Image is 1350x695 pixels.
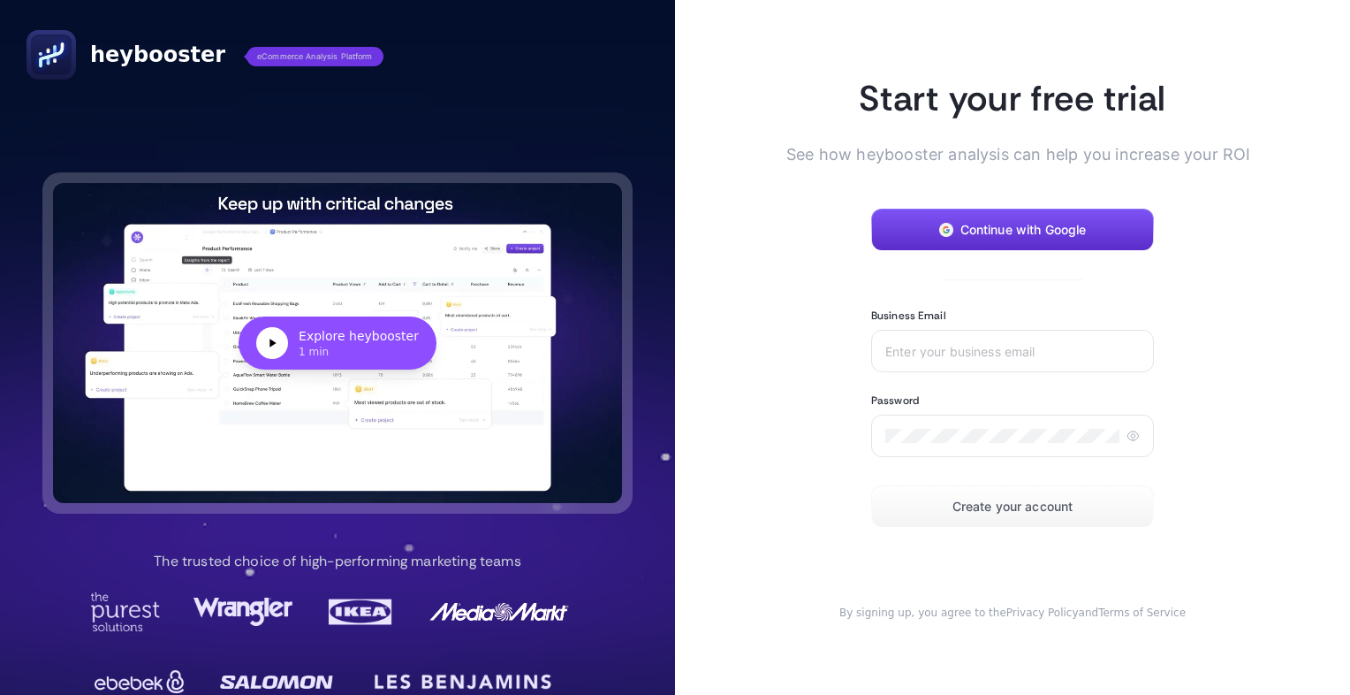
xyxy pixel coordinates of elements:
[299,327,419,345] div: Explore heybooster
[871,209,1154,251] button: Continue with Google
[815,606,1210,620] div: and
[885,344,1140,358] input: Enter your business email
[871,393,919,408] label: Password
[246,47,383,66] span: eCommerce Analysis Platform
[90,592,161,631] img: Purest
[193,592,292,631] img: Wrangler
[1006,607,1079,619] a: Privacy Policy
[871,309,946,323] label: Business Email
[871,485,1154,528] button: Create your account
[299,345,419,359] div: 1 min
[325,592,396,631] img: Ikea
[154,551,520,572] p: The trusted choice of high-performing marketing teams
[952,500,1073,514] span: Create your account
[90,41,225,69] span: heybooster
[960,223,1087,237] span: Continue with Google
[815,75,1210,121] h1: Start your free trial
[53,183,622,503] button: Explore heybooster1 min
[786,142,1210,166] span: See how heybooster analysis can help you increase your ROI
[839,607,1006,619] span: By signing up, you agree to the
[27,30,383,80] a: heyboostereCommerce Analysis Platform
[429,592,570,631] img: MediaMarkt
[1098,607,1186,619] a: Terms of Service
